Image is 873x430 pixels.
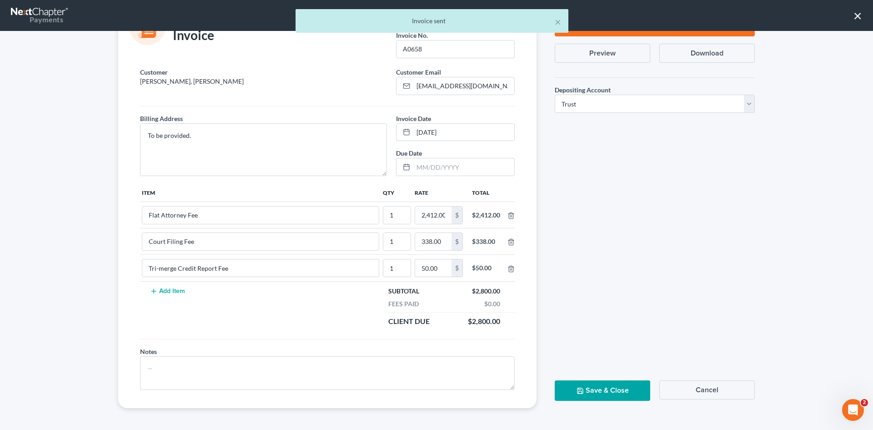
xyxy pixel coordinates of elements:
[555,16,561,27] button: ×
[555,44,650,63] button: Preview
[413,183,465,202] th: Rate
[480,299,505,309] div: $0.00
[396,148,422,158] label: Due Date
[415,233,452,250] input: 0.00
[147,288,187,295] button: Add Item
[384,287,424,296] div: Subtotal
[383,207,411,224] input: --
[413,124,514,141] input: MM/DD/YYYY
[381,183,413,202] th: Qty
[140,347,157,356] label: Notes
[415,207,452,224] input: 0.00
[472,211,500,220] div: $2,412.00
[465,183,507,202] th: Total
[452,207,462,224] div: $
[555,86,611,94] span: Depositing Account
[396,115,431,122] span: Invoice Date
[861,399,868,406] span: 2
[659,44,755,63] button: Download
[853,8,862,23] button: ×
[396,40,514,58] input: --
[842,399,864,421] iframe: Intercom live chat
[452,259,462,277] div: $
[396,68,441,76] span: Customer Email
[463,316,505,327] div: $2,800.00
[303,16,561,25] div: Invoice sent
[555,380,650,401] button: Save & Close
[383,233,411,250] input: --
[383,259,411,277] input: --
[142,259,379,277] input: --
[467,287,505,296] div: $2,800.00
[140,183,381,202] th: Item
[142,207,379,224] input: --
[472,237,500,246] div: $338.00
[413,77,514,95] input: Enter email...
[413,158,514,176] input: MM/DD/YYYY
[415,259,452,277] input: 0.00
[140,115,183,122] span: Billing Address
[384,316,434,327] div: Client Due
[140,77,387,86] p: [PERSON_NAME], [PERSON_NAME]
[472,263,500,273] div: $50.00
[384,299,423,309] div: Fees Paid
[659,380,755,400] button: Cancel
[452,233,462,250] div: $
[142,233,379,250] input: --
